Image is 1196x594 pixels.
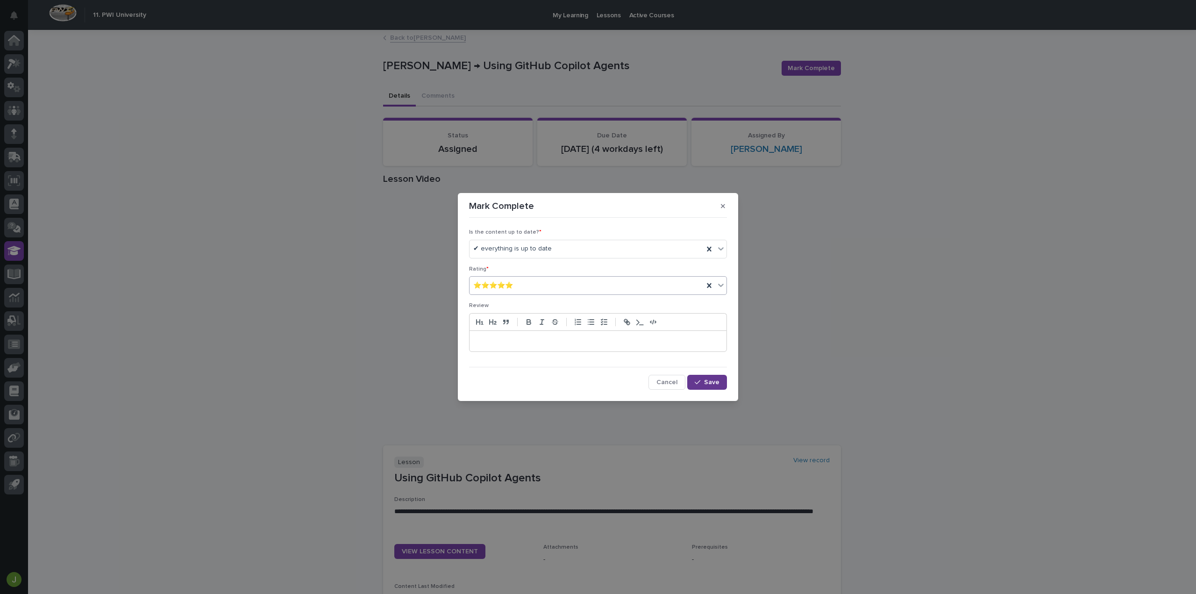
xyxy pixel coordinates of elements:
span: Save [704,379,719,386]
span: Is the content up to date? [469,229,541,235]
button: Save [687,375,727,390]
span: Cancel [656,379,677,386]
span: ✔ everything is up to date [473,244,552,254]
span: ⭐⭐⭐⭐⭐ [473,281,513,291]
button: Cancel [648,375,685,390]
p: Mark Complete [469,200,534,212]
span: Rating [469,266,489,272]
span: Review [469,303,489,308]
